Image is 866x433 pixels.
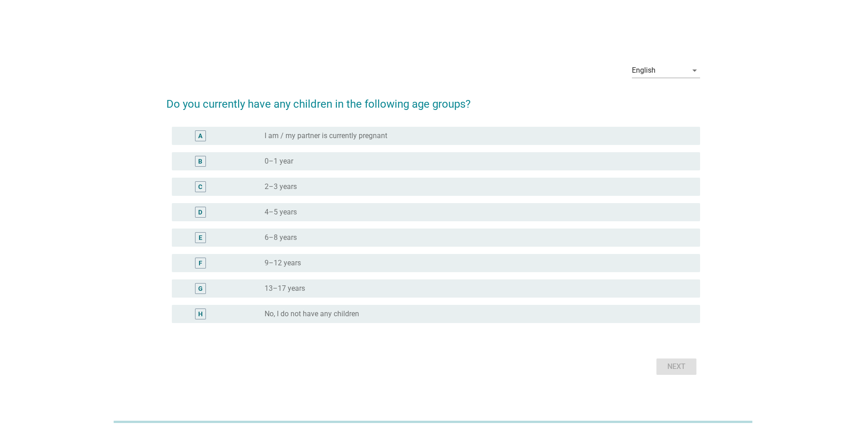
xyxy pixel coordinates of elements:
[265,284,305,293] label: 13–17 years
[265,233,297,242] label: 6–8 years
[198,309,203,319] div: H
[198,207,202,217] div: D
[166,87,700,112] h2: Do you currently have any children in the following age groups?
[199,233,202,242] div: E
[199,258,202,268] div: F
[265,182,297,191] label: 2–3 years
[265,208,297,217] label: 4–5 years
[198,182,202,191] div: C
[632,66,656,75] div: English
[265,131,387,140] label: I am / my partner is currently pregnant
[265,157,293,166] label: 0–1 year
[198,156,202,166] div: B
[198,131,202,140] div: A
[198,284,203,293] div: G
[689,65,700,76] i: arrow_drop_down
[265,259,301,268] label: 9–12 years
[265,309,359,319] label: No, I do not have any children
